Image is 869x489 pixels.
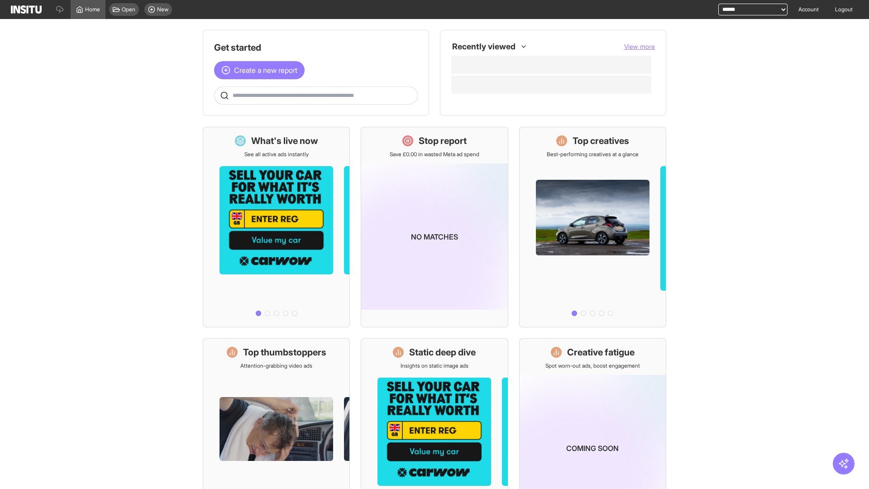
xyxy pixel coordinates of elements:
span: Open [122,6,135,13]
span: Create a new report [234,65,297,76]
span: Home [85,6,100,13]
h1: Get started [214,41,418,54]
span: New [157,6,168,13]
button: View more [624,42,655,51]
span: View more [624,43,655,50]
a: What's live nowSee all active ads instantly [203,127,350,327]
p: Insights on static image ads [401,362,468,369]
h1: What's live now [251,134,318,147]
p: Save £0.00 in wasted Meta ad spend [390,151,479,158]
a: Stop reportSave £0.00 in wasted Meta ad spendNo matches [361,127,508,327]
p: See all active ads instantly [244,151,309,158]
h1: Static deep dive [409,346,476,359]
h1: Stop report [419,134,467,147]
h1: Top thumbstoppers [243,346,326,359]
p: No matches [411,231,458,242]
img: Logo [11,5,42,14]
button: Create a new report [214,61,305,79]
img: coming-soon-gradient_kfitwp.png [361,163,507,310]
h1: Top creatives [573,134,629,147]
a: Top creativesBest-performing creatives at a glance [519,127,666,327]
p: Best-performing creatives at a glance [547,151,639,158]
p: Attention-grabbing video ads [240,362,312,369]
